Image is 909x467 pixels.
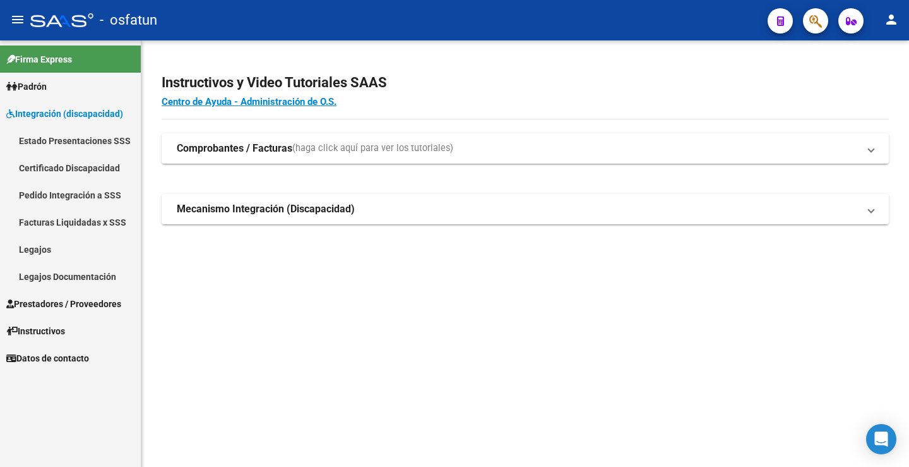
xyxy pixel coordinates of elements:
span: - osfatun [100,6,157,34]
mat-expansion-panel-header: Comprobantes / Facturas(haga click aquí para ver los tutoriales) [162,133,889,164]
mat-icon: menu [10,12,25,27]
span: Firma Express [6,52,72,66]
strong: Mecanismo Integración (Discapacidad) [177,202,355,216]
span: Prestadores / Proveedores [6,297,121,311]
mat-icon: person [884,12,899,27]
span: (haga click aquí para ver los tutoriales) [292,142,453,155]
h2: Instructivos y Video Tutoriales SAAS [162,71,889,95]
mat-expansion-panel-header: Mecanismo Integración (Discapacidad) [162,194,889,224]
div: Open Intercom Messenger [866,424,896,454]
span: Padrón [6,80,47,94]
strong: Comprobantes / Facturas [177,142,292,155]
span: Integración (discapacidad) [6,107,123,121]
a: Centro de Ayuda - Administración de O.S. [162,96,336,107]
span: Instructivos [6,324,65,338]
span: Datos de contacto [6,351,89,365]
